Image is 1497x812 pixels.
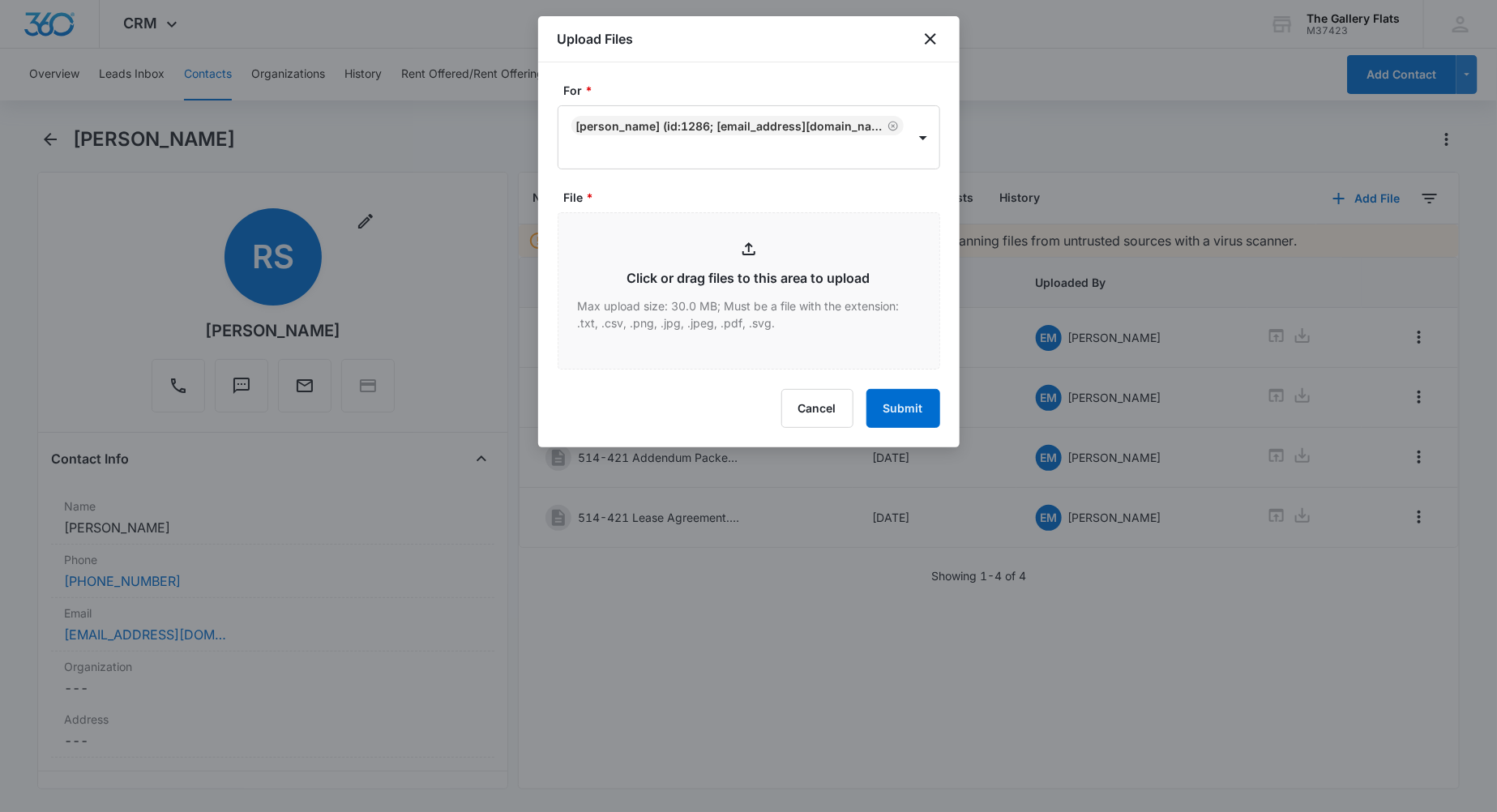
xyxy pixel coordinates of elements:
[564,82,947,99] label: For
[884,120,899,131] div: Remove Ryan Schneider (ID:1286; ryschny2@gmail.com; 3039130872)
[921,29,940,49] button: close
[576,119,884,133] div: [PERSON_NAME] (ID:1286; [EMAIL_ADDRESS][DOMAIN_NAME]; 3039130872)
[866,389,940,428] button: Submit
[558,29,634,49] h1: Upload Files
[781,389,853,428] button: Cancel
[564,189,947,206] label: File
